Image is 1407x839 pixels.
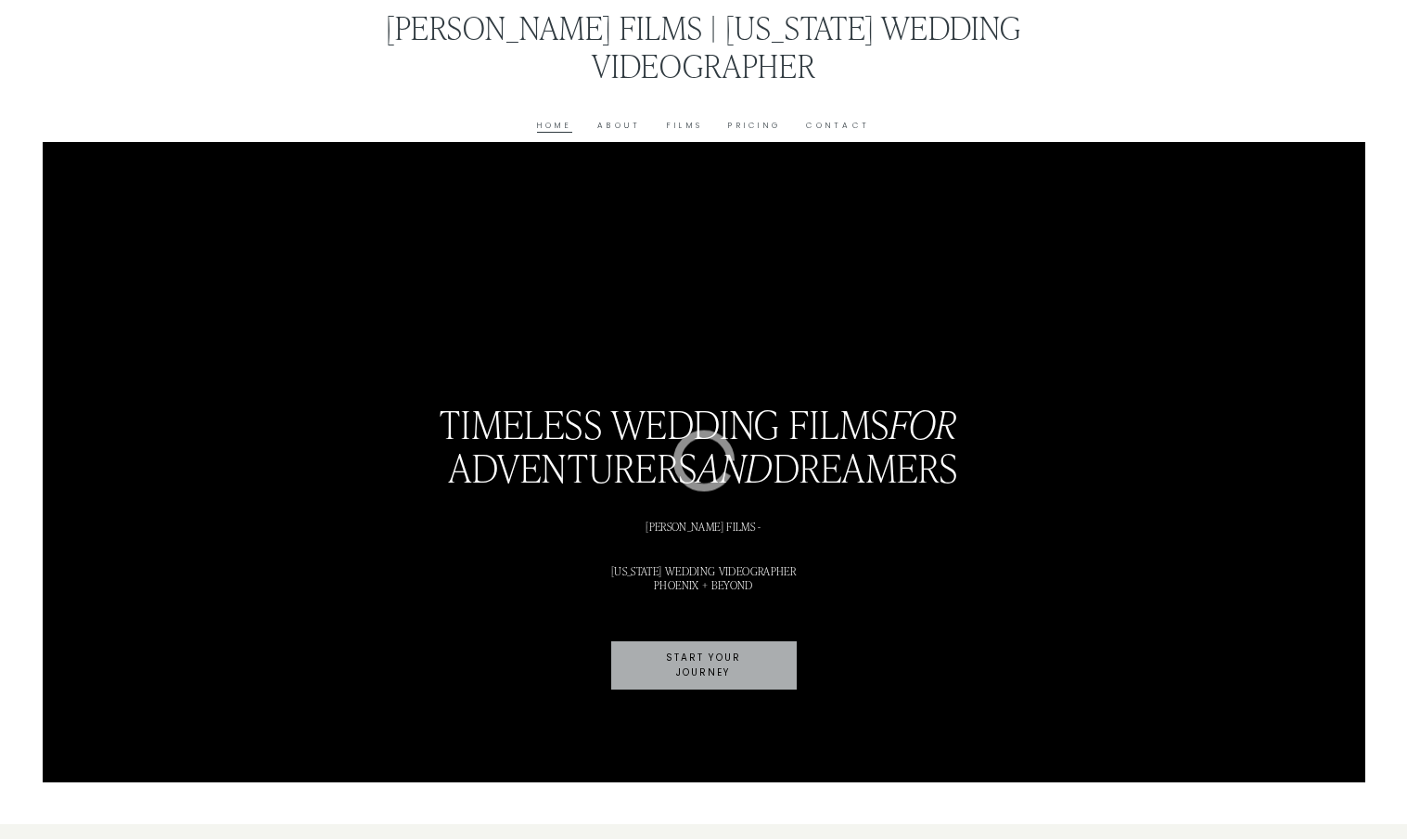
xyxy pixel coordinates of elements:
[147,564,1260,591] h1: [US_STATE] WEDDING VIDEOGRAPHER PHOENIX + BEYOND
[597,119,641,133] a: About
[667,119,703,133] a: Films
[697,442,774,492] em: and
[611,641,797,690] a: START YOUR JOURNEY
[537,119,572,133] a: Home
[728,119,781,133] a: Pricing
[889,398,958,448] em: for
[147,402,1260,487] h2: timeless wedding films ADVENTURERS DREAMERS
[386,6,1021,85] a: [PERSON_NAME] Films | [US_STATE] Wedding Videographer
[806,119,870,133] a: Contact
[147,520,1260,533] h1: [PERSON_NAME] FILMS -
